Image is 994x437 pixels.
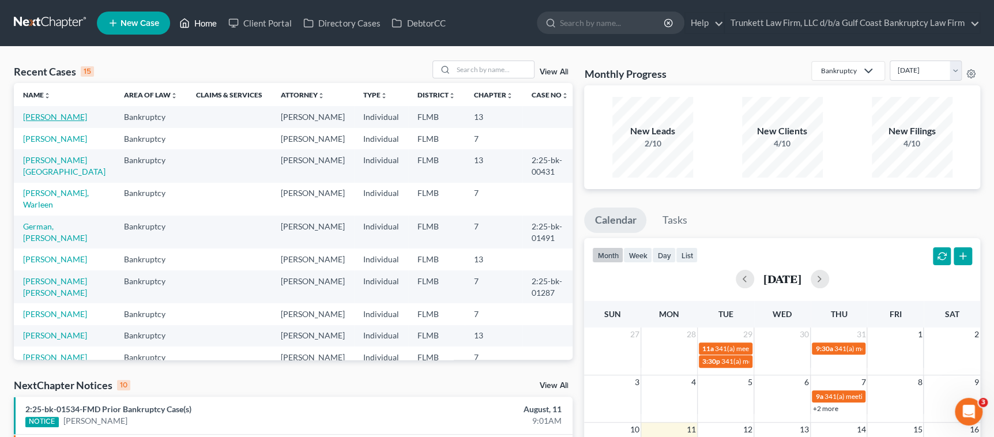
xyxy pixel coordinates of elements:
a: Case Nounfold_more [532,91,568,99]
td: [PERSON_NAME] [272,303,354,325]
a: [PERSON_NAME] [23,352,87,362]
a: +2 more [812,404,838,413]
a: Tasks [652,208,697,233]
a: Chapterunfold_more [474,91,513,99]
a: Nameunfold_more [23,91,51,99]
td: 7 [465,216,522,248]
td: [PERSON_NAME] [272,149,354,182]
td: Individual [354,128,408,149]
span: New Case [121,19,159,28]
a: Calendar [584,208,646,233]
button: list [676,247,698,263]
a: [PERSON_NAME] [PERSON_NAME] [23,276,87,297]
td: FLMB [408,183,465,216]
td: Individual [354,183,408,216]
td: Bankruptcy [115,325,187,346]
td: 13 [465,248,522,270]
i: unfold_more [381,92,387,99]
td: [PERSON_NAME] [272,216,354,248]
input: Search by name... [453,61,534,78]
span: 10 [629,423,641,436]
td: Bankruptcy [115,106,187,127]
span: Tue [718,309,733,319]
td: 13 [465,325,522,346]
span: Fri [889,309,901,319]
td: Individual [354,303,408,325]
a: Attorneyunfold_more [281,91,325,99]
span: 31 [855,327,867,341]
a: View All [539,382,568,390]
span: 341(a) meeting for [PERSON_NAME] [715,344,826,353]
td: 13 [465,106,522,127]
a: [PERSON_NAME] [23,330,87,340]
div: 4/10 [742,138,823,149]
span: 5 [747,375,754,389]
a: Districtunfold_more [417,91,455,99]
h3: Monthly Progress [584,67,666,81]
div: 15 [81,66,94,77]
span: 9 [973,375,980,389]
td: 7 [465,346,522,368]
a: View All [539,68,568,76]
a: Typeunfold_more [363,91,387,99]
div: 9:01AM [390,415,561,427]
span: 7 [860,375,867,389]
td: Individual [354,106,408,127]
td: [PERSON_NAME] [272,128,354,149]
a: Area of Lawunfold_more [124,91,178,99]
td: [PERSON_NAME] [272,106,354,127]
i: unfold_more [506,92,513,99]
td: [PERSON_NAME] [272,346,354,368]
div: NOTICE [25,417,59,427]
a: [PERSON_NAME][GEOGRAPHIC_DATA] [23,155,106,176]
td: Individual [354,216,408,248]
div: Recent Cases [14,65,94,78]
td: 2:25-bk-00431 [522,149,578,182]
input: Search by name... [560,12,665,33]
span: 29 [742,327,754,341]
div: Bankruptcy [821,66,857,76]
td: Bankruptcy [115,270,187,303]
td: FLMB [408,106,465,127]
span: 3 [978,398,988,407]
span: 9a [815,392,823,401]
td: FLMB [408,128,465,149]
td: Individual [354,248,408,270]
a: DebtorCC [386,13,451,33]
iframe: Intercom live chat [955,398,982,425]
a: [PERSON_NAME], Warleen [23,188,89,209]
span: 14 [855,423,867,436]
div: New Leads [612,125,693,138]
th: Claims & Services [187,83,272,106]
i: unfold_more [562,92,568,99]
div: New Clients [742,125,823,138]
td: FLMB [408,270,465,303]
td: Bankruptcy [115,183,187,216]
td: FLMB [408,325,465,346]
td: FLMB [408,248,465,270]
a: 2:25-bk-01534-FMD Prior Bankruptcy Case(s) [25,404,191,414]
span: 15 [912,423,923,436]
td: Individual [354,346,408,368]
span: 341(a) meeting for [PERSON_NAME] [824,392,935,401]
a: Home [174,13,223,33]
td: Individual [354,270,408,303]
span: 28 [686,327,697,341]
a: Help [685,13,724,33]
span: 8 [916,375,923,389]
span: 341(a) meeting for [PERSON_NAME] [834,344,945,353]
a: [PERSON_NAME] [23,112,87,122]
button: month [592,247,623,263]
span: 13 [799,423,810,436]
td: FLMB [408,216,465,248]
td: Bankruptcy [115,248,187,270]
span: 12 [742,423,754,436]
button: week [623,247,652,263]
a: Trunkett Law Firm, LLC d/b/a Gulf Coast Bankruptcy Law Firm [725,13,980,33]
td: Individual [354,325,408,346]
span: Thu [830,309,847,319]
a: Client Portal [223,13,298,33]
button: day [652,247,676,263]
div: New Filings [872,125,952,138]
td: Bankruptcy [115,128,187,149]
